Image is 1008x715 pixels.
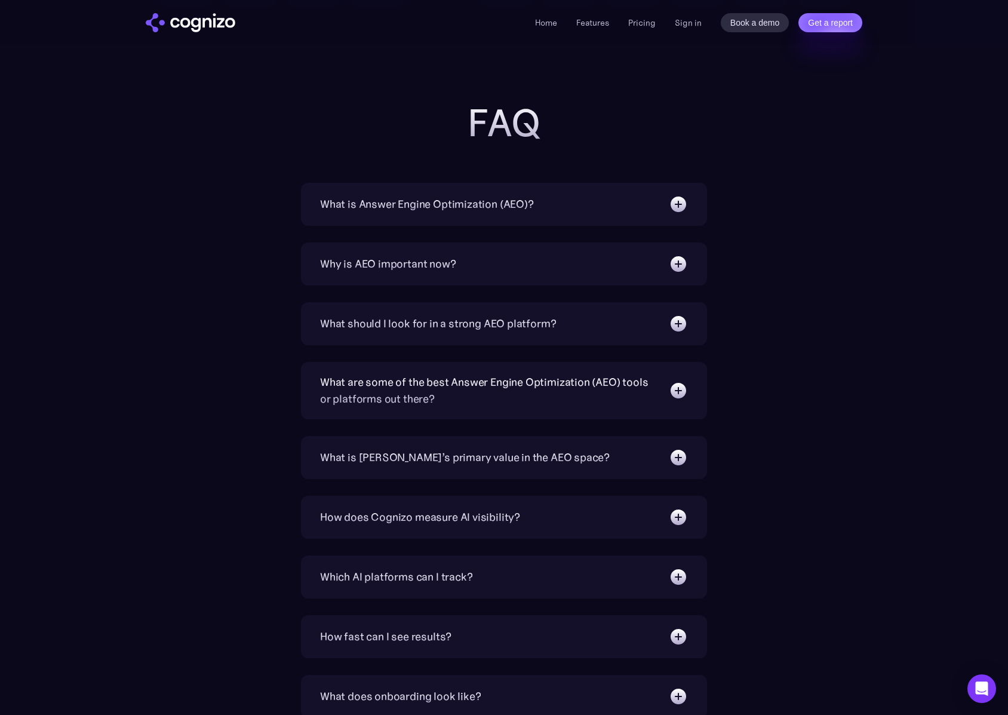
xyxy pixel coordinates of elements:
a: Pricing [628,17,656,28]
div: How does Cognizo measure AI visibility? [320,509,520,526]
div: What does onboarding look like? [320,688,481,705]
div: What are some of the best Answer Engine Optimization (AEO) tools or platforms out there? [320,374,657,407]
div: What should I look for in a strong AEO platform? [320,315,556,332]
a: home [146,13,235,32]
a: Sign in [675,16,702,30]
img: cognizo logo [146,13,235,32]
a: Home [535,17,557,28]
div: Open Intercom Messenger [967,674,996,703]
a: Book a demo [721,13,789,32]
div: Which AI platforms can I track? [320,569,472,585]
div: What is [PERSON_NAME]’s primary value in the AEO space? [320,449,610,466]
a: Get a report [798,13,862,32]
div: Why is AEO important now? [320,256,456,272]
h2: FAQ [265,102,743,145]
div: What is Answer Engine Optimization (AEO)? [320,196,534,213]
a: Features [576,17,609,28]
div: How fast can I see results? [320,628,451,645]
